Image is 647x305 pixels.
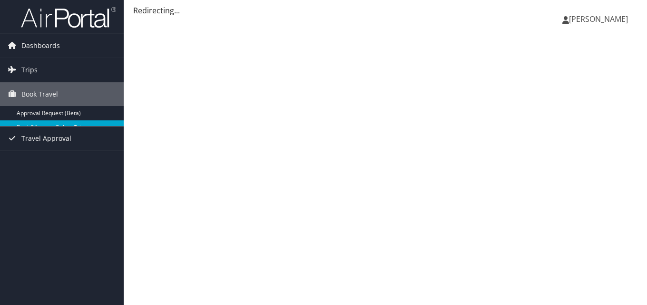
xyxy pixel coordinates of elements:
[21,58,38,82] span: Trips
[21,82,58,106] span: Book Travel
[21,34,60,58] span: Dashboards
[562,5,637,33] a: [PERSON_NAME]
[21,127,71,150] span: Travel Approval
[21,6,116,29] img: airportal-logo.png
[569,14,628,24] span: [PERSON_NAME]
[133,5,637,16] div: Redirecting...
